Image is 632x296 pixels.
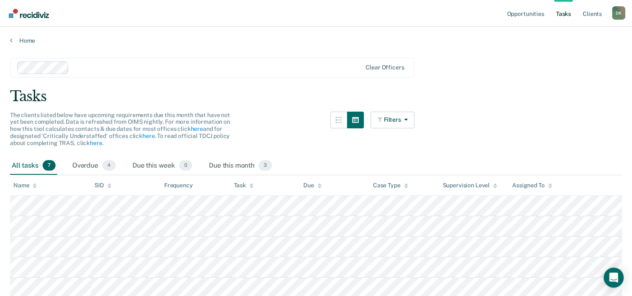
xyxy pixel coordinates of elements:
[10,157,57,175] div: All tasks7
[10,37,622,44] a: Home
[259,160,272,171] span: 3
[303,182,322,189] div: Due
[164,182,193,189] div: Frequency
[102,160,116,171] span: 4
[207,157,274,175] div: Due this month3
[442,182,497,189] div: Supervision Level
[612,6,625,20] button: Profile dropdown button
[13,182,37,189] div: Name
[604,268,624,288] div: Open Intercom Messenger
[234,182,253,189] div: Task
[90,140,102,146] a: here
[10,112,230,146] span: The clients listed below have upcoming requirements due this month that have not yet been complet...
[190,125,203,132] a: here
[43,160,56,171] span: 7
[71,157,117,175] div: Overdue4
[179,160,192,171] span: 0
[131,157,194,175] div: Due this week0
[512,182,552,189] div: Assigned To
[371,112,415,128] button: Filters
[10,88,622,105] div: Tasks
[365,64,404,71] div: Clear officers
[94,182,112,189] div: SID
[142,133,155,139] a: here
[9,9,49,18] img: Recidiviz
[373,182,408,189] div: Case Type
[612,6,625,20] div: D K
